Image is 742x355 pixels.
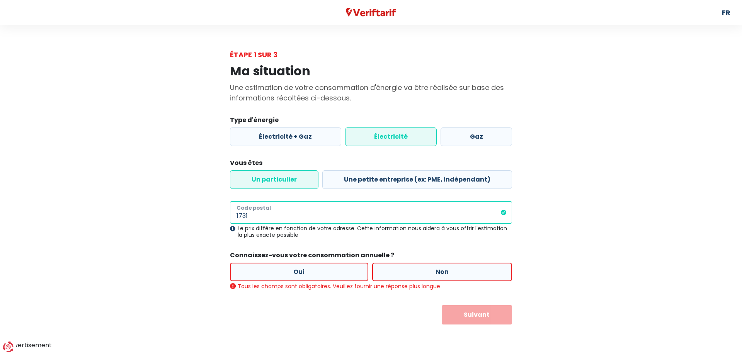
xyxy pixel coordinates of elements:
button: Suivant [442,305,512,324]
label: Une petite entreprise (ex: PME, indépendant) [322,170,512,189]
div: Le prix diffère en fonction de votre adresse. Cette information nous aidera à vous offrir l'estim... [230,225,512,238]
legend: Connaissez-vous votre consommation annuelle ? [230,251,512,263]
input: 1000 [230,201,512,224]
label: Un particulier [230,170,318,189]
label: Oui [230,263,368,281]
div: Tous les champs sont obligatoires. Veuillez fournir une réponse plus longue [230,283,512,290]
legend: Type d'énergie [230,116,512,127]
div: Étape 1 sur 3 [230,49,512,60]
legend: Vous êtes [230,158,512,170]
h1: Ma situation [230,64,512,78]
label: Électricité [345,127,437,146]
img: Veriftarif logo [346,8,397,17]
label: Gaz [441,127,512,146]
label: Non [372,263,512,281]
p: Une estimation de votre consommation d'énergie va être réalisée sur base des informations récolté... [230,82,512,103]
label: Électricité + Gaz [230,127,341,146]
